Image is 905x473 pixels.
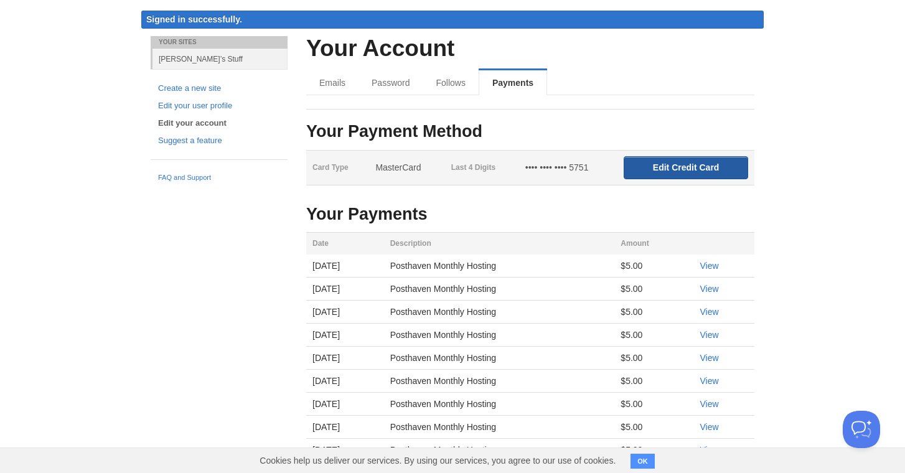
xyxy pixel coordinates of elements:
[700,330,718,340] a: View
[614,347,693,370] td: $5.00
[423,70,478,95] a: Follows
[306,301,384,324] td: [DATE]
[306,205,754,224] h3: Your Payments
[614,370,693,393] td: $5.00
[479,70,547,95] a: Payments
[614,255,693,278] td: $5.00
[384,347,615,370] td: Posthaven Monthly Hosting
[614,393,693,416] td: $5.00
[700,284,718,294] a: View
[614,324,693,347] td: $5.00
[631,454,655,469] button: OK
[306,439,384,462] td: [DATE]
[384,301,615,324] td: Posthaven Monthly Hosting
[152,49,288,69] a: [PERSON_NAME]’s Stuff
[359,70,423,95] a: Password
[306,36,754,62] h2: Your Account
[306,347,384,370] td: [DATE]
[843,411,880,448] iframe: Help Scout Beacon - Open
[158,134,280,148] a: Suggest a feature
[384,439,615,462] td: Posthaven Monthly Hosting
[141,11,764,29] div: Signed in successfully.
[445,150,519,185] th: Last 4 Digits
[306,255,384,278] td: [DATE]
[306,233,384,255] th: Date
[384,255,615,278] td: Posthaven Monthly Hosting
[700,422,718,432] a: View
[151,36,288,49] li: Your Sites
[614,278,693,301] td: $5.00
[306,150,369,185] th: Card Type
[519,150,618,185] td: •••• •••• •••• 5751
[306,416,384,439] td: [DATE]
[614,301,693,324] td: $5.00
[158,117,280,130] a: Edit your account
[614,233,693,255] th: Amount
[700,353,718,363] a: View
[247,448,628,473] span: Cookies help us deliver our services. By using our services, you agree to our use of cookies.
[306,393,384,416] td: [DATE]
[158,172,280,184] a: FAQ and Support
[306,278,384,301] td: [DATE]
[624,156,748,179] input: Edit Credit Card
[306,370,384,393] td: [DATE]
[384,233,615,255] th: Description
[306,70,359,95] a: Emails
[158,82,280,95] a: Create a new site
[306,324,384,347] td: [DATE]
[700,445,718,455] a: View
[384,416,615,439] td: Posthaven Monthly Hosting
[306,123,754,141] h3: Your Payment Method
[158,100,280,113] a: Edit your user profile
[700,307,718,317] a: View
[614,416,693,439] td: $5.00
[384,393,615,416] td: Posthaven Monthly Hosting
[700,261,718,271] a: View
[384,324,615,347] td: Posthaven Monthly Hosting
[384,370,615,393] td: Posthaven Monthly Hosting
[700,376,718,386] a: View
[614,439,693,462] td: $5.00
[384,278,615,301] td: Posthaven Monthly Hosting
[369,150,444,185] td: MasterCard
[700,399,718,409] a: View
